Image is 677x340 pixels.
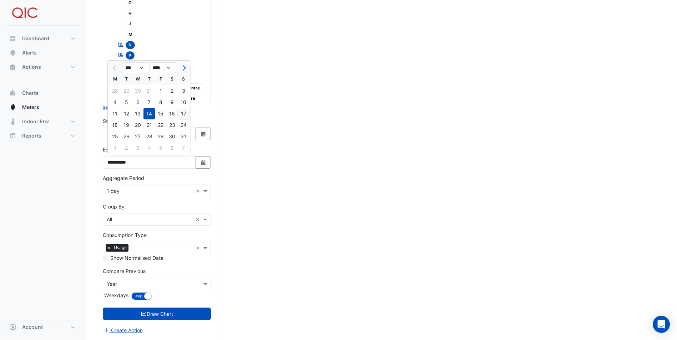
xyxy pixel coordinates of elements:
div: Wednesday, August 20, 2025 [132,119,143,131]
div: Tuesday, September 2, 2025 [121,142,132,154]
div: Open Intercom Messenger [653,316,670,333]
div: Thursday, August 28, 2025 [143,131,155,142]
span: Charts [22,89,39,97]
div: Wednesday, August 6, 2025 [132,97,143,108]
div: Thursday, August 21, 2025 [143,119,155,131]
button: Next month [179,62,188,73]
div: 18 [109,119,121,131]
div: Thursday, August 7, 2025 [143,97,155,108]
div: 5 [121,97,132,108]
span: M [126,30,136,38]
fa-icon: Reportable [118,41,124,47]
label: End Date [103,146,124,153]
div: Tuesday, August 12, 2025 [121,108,132,119]
button: Create Action [103,326,143,334]
button: Reports [6,129,80,143]
div: 21 [143,119,155,131]
button: Select Reportable [103,104,135,110]
div: 20 [132,119,143,131]
div: Friday, August 15, 2025 [155,108,166,119]
div: F [155,73,166,85]
div: W [132,73,143,85]
div: 2 [166,85,178,97]
div: 8 [155,97,166,108]
div: 3 [132,142,143,154]
div: Tuesday, August 26, 2025 [121,131,132,142]
label: Compare Previous [103,267,146,275]
div: Monday, September 1, 2025 [109,142,121,154]
span: P [126,51,135,60]
div: T [143,73,155,85]
span: J [126,20,135,28]
div: S [166,73,178,85]
div: Thursday, September 4, 2025 [143,142,155,154]
div: 4 [109,97,121,108]
div: 7 [143,97,155,108]
div: 27 [132,131,143,142]
div: Wednesday, September 3, 2025 [132,142,143,154]
fa-icon: Reportable [118,52,124,58]
div: Wednesday, August 27, 2025 [132,131,143,142]
div: 1 [155,85,166,97]
select: Select year [149,62,176,73]
div: T [121,73,132,85]
span: Indoor Env [22,118,49,125]
span: × [106,244,112,251]
span: Clear [196,187,202,195]
div: 4 [143,142,155,154]
div: Sunday, September 7, 2025 [178,142,189,154]
div: Sunday, August 3, 2025 [178,85,189,97]
app-icon: Meters [9,104,16,111]
div: 24 [178,119,189,131]
label: Consumption Type [103,231,147,239]
div: Sunday, August 10, 2025 [178,97,189,108]
div: Thursday, August 14, 2025 [143,108,155,119]
app-icon: Alerts [9,49,16,56]
div: 9 [166,97,178,108]
div: 31 [178,131,189,142]
span: H [126,9,135,17]
span: Actions [22,63,41,71]
div: 7 [178,142,189,154]
div: S [178,73,189,85]
div: 10 [178,97,189,108]
button: Indoor Env [6,114,80,129]
app-icon: Dashboard [9,35,16,42]
div: Saturday, August 2, 2025 [166,85,178,97]
span: Usage [112,244,128,251]
div: 25 [109,131,121,142]
button: Meters [6,100,80,114]
div: 29 [155,131,166,142]
span: Dashboard [22,35,49,42]
div: 30 [166,131,178,142]
span: N [126,41,135,49]
div: Wednesday, August 13, 2025 [132,108,143,119]
fa-icon: Select Date [200,159,207,165]
div: Monday, August 18, 2025 [109,119,121,131]
button: Dashboard [6,31,80,46]
div: 11 [109,108,121,119]
div: 2 [121,142,132,154]
div: Friday, August 29, 2025 [155,131,166,142]
button: Draw Chart [103,308,211,320]
label: Aggregate Period [103,174,144,182]
div: Saturday, August 23, 2025 [166,119,178,131]
div: 19 [121,119,132,131]
div: 12 [121,108,132,119]
span: Meters [22,104,39,111]
div: 16 [166,108,178,119]
div: 5 [155,142,166,154]
label: Start Date [103,117,127,125]
div: Saturday, September 6, 2025 [166,142,178,154]
div: Tuesday, August 19, 2025 [121,119,132,131]
span: Account [22,324,43,331]
app-icon: Indoor Env [9,118,16,125]
div: Friday, August 1, 2025 [155,85,166,97]
div: Monday, August 25, 2025 [109,131,121,142]
div: Friday, August 8, 2025 [155,97,166,108]
div: 6 [166,142,178,154]
label: Show Normalised Data [110,254,163,262]
fa-icon: Select Date [200,131,207,137]
div: Sunday, August 17, 2025 [178,108,189,119]
div: 26 [121,131,132,142]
